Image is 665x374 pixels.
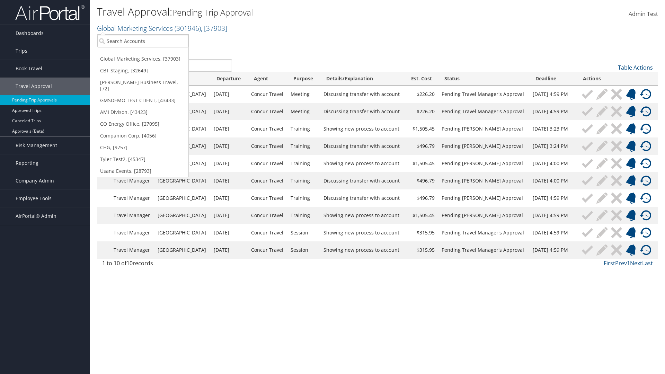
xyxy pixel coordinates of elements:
img: ta-modify-inactive.png [596,89,608,100]
td: $496.79 [405,172,438,189]
img: ta-approve-inactive.png [582,158,593,169]
td: [DATE] 4:59 PM [529,224,577,241]
img: ta-history.png [640,210,651,221]
td: Training [287,207,320,224]
img: ta-remind.png [626,89,637,100]
img: ta-cancel-inactive.png [611,175,622,186]
td: Travel Manager [110,207,154,224]
td: Discussing transfer with account [320,86,405,103]
td: [DATE] [210,137,248,155]
td: [DATE] [210,86,248,103]
a: Next [630,259,642,267]
img: ta-remind.png [626,193,637,204]
a: [PERSON_NAME] Business Travel, [72] [97,77,188,95]
td: [DATE] 4:00 PM [529,172,577,189]
td: Travel Manager [110,172,154,189]
a: Approve [580,141,595,152]
span: Reporting [16,154,38,172]
td: Travel Manager [110,189,154,207]
img: ta-cancel-inactive.png [611,227,622,238]
a: CO Energy Office, [27095] [97,118,188,130]
td: Pending [PERSON_NAME] Approval [438,189,529,207]
td: [DATE] 3:24 PM [529,137,577,155]
td: Discussing transfer with account [320,172,405,189]
img: airportal-logo.png [15,5,85,21]
img: ta-modify-inactive.png [596,141,608,152]
a: Cancel [609,227,624,238]
img: ta-cancel-inactive.png [611,210,622,221]
a: Remind [624,210,638,221]
img: ta-modify-inactive.png [596,123,608,134]
img: ta-cancel-inactive.png [611,141,622,152]
a: View History [638,210,653,221]
img: ta-history.png [640,193,651,204]
a: Modify [595,227,609,238]
a: View History [638,106,653,117]
td: Discussing transfer with account [320,189,405,207]
td: [DATE] [210,189,248,207]
img: ta-remind.png [626,158,637,169]
td: [DATE] [210,120,248,137]
img: ta-history.png [640,89,651,100]
img: ta-approve-inactive.png [582,141,593,152]
a: Approve [580,89,595,100]
a: Cancel [609,158,624,169]
span: Risk Management [16,137,57,154]
img: ta-approve-inactive.png [582,175,593,186]
img: ta-modify-inactive.png [596,175,608,186]
img: ta-cancel-inactive.png [611,89,622,100]
a: Prev [615,259,627,267]
img: ta-modify-inactive.png [596,210,608,221]
a: Approve [580,244,595,256]
a: View History [638,175,653,186]
a: Remind [624,175,638,186]
td: Travel Manager [110,224,154,241]
a: Modify [595,175,609,186]
td: Concur Travel [248,189,287,207]
td: [DATE] 4:59 PM [529,86,577,103]
td: Pending Travel Manager's Approval [438,224,529,241]
img: ta-modify-inactive.png [596,227,608,238]
img: ta-modify-inactive.png [596,158,608,169]
img: ta-cancel-inactive.png [611,158,622,169]
img: ta-remind.png [626,123,637,134]
a: Approve [580,193,595,204]
td: Concur Travel [248,241,287,259]
td: Showing new process to account [320,241,405,259]
a: Modify [595,158,609,169]
td: Concur Travel [248,155,287,172]
span: Company Admin [16,172,54,189]
a: Approve [580,227,595,238]
td: Concur Travel [248,120,287,137]
p: Filter: [97,36,471,45]
td: $1,505.45 [405,155,438,172]
img: ta-approve-inactive.png [582,193,593,204]
td: Pending Travel Manager's Approval [438,241,529,259]
td: Training [287,137,320,155]
a: CHG, [9757] [97,142,188,153]
td: Showing new process to account [320,207,405,224]
td: Pending [PERSON_NAME] Approval [438,155,529,172]
img: ta-cancel-inactive.png [611,123,622,134]
td: Discussing transfer with account [320,137,405,155]
img: ta-remind.png [626,141,637,152]
img: ta-modify-inactive.png [596,244,608,256]
a: Modify [595,123,609,134]
td: $1,505.45 [405,120,438,137]
img: ta-cancel-inactive.png [611,193,622,204]
a: Approve [580,123,595,134]
a: Companion Corp, [4056] [97,130,188,142]
td: [DATE] 4:59 PM [529,241,577,259]
a: Tyler Test2, [45347] [97,153,188,165]
td: Pending [PERSON_NAME] Approval [438,172,529,189]
td: $315.95 [405,224,438,241]
span: Dashboards [16,25,44,42]
td: Showing new process to account [320,155,405,172]
a: Remind [624,123,638,134]
td: Travel Manager [110,241,154,259]
td: $1,505.45 [405,207,438,224]
td: [GEOGRAPHIC_DATA] [154,172,211,189]
td: $315.95 [405,241,438,259]
a: Modify [595,193,609,204]
a: Approve [580,210,595,221]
